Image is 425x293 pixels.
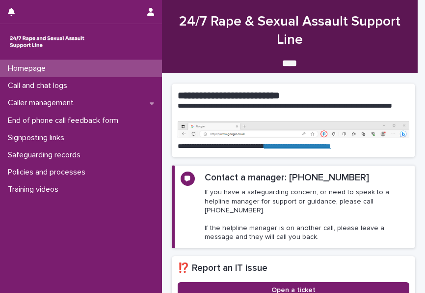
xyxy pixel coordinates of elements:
p: End of phone call feedback form [4,116,126,125]
p: Caller management [4,98,81,108]
p: Safeguarding records [4,150,88,160]
p: Signposting links [4,133,72,143]
img: https%3A%2F%2Fcdn.document360.io%2F0deca9d6-0dac-4e56-9e8f-8d9979bfce0e%2FImages%2FDocumentation%... [178,121,409,138]
h2: Contact a manager: [PHONE_NUMBER] [205,172,369,184]
p: Homepage [4,64,53,73]
img: rhQMoQhaT3yELyF149Cw [8,32,86,52]
p: Policies and processes [4,168,93,177]
p: Training videos [4,185,66,194]
h1: 24/7 Rape & Sexual Assault Support Line [172,13,408,49]
p: If you have a safeguarding concern, or need to speak to a helpline manager for support or guidanc... [205,188,409,241]
h2: ⁉️ Report an IT issue [178,262,409,275]
p: Call and chat logs [4,81,75,90]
